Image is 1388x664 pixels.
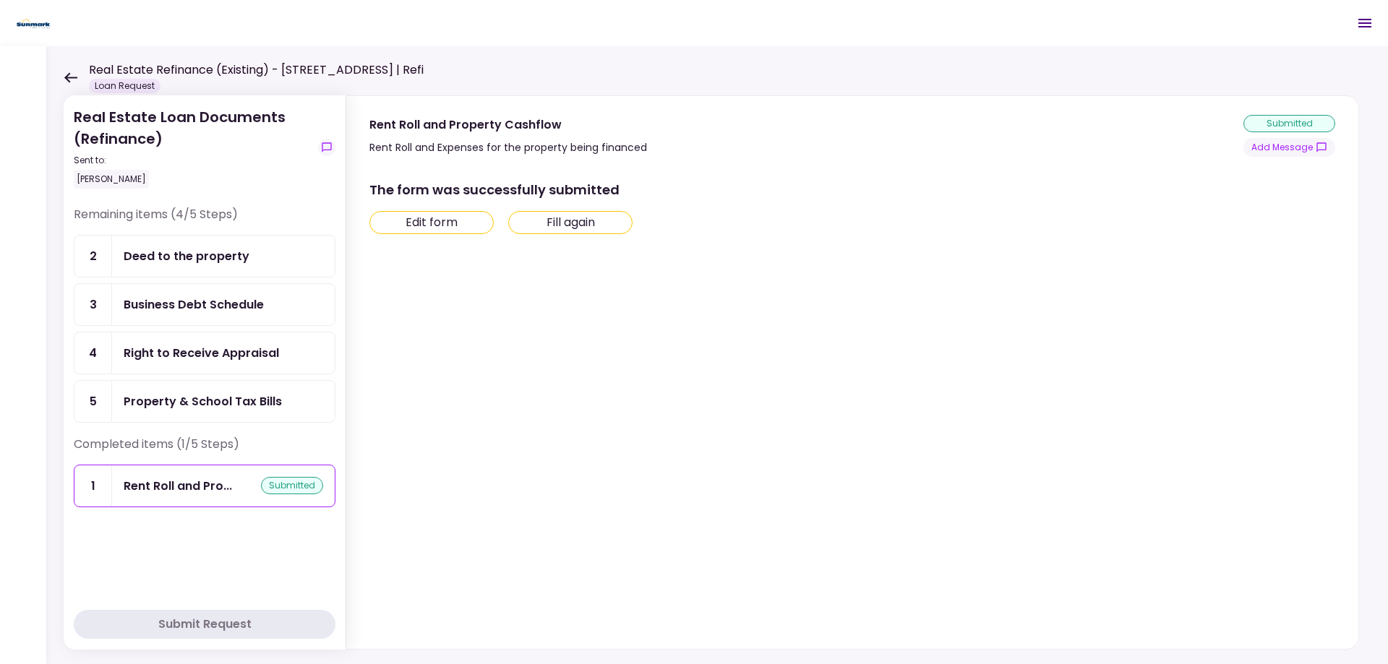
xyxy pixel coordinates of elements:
[74,283,335,326] a: 3Business Debt Schedule
[74,235,335,277] a: 2Deed to the property
[74,236,112,277] div: 2
[74,332,335,374] a: 4Right to Receive Appraisal
[74,465,112,506] div: 1
[369,180,1332,199] div: The form was successfully submitted
[369,211,494,234] button: Edit form
[74,381,112,422] div: 5
[1243,138,1335,157] button: show-messages
[74,284,112,325] div: 3
[74,206,335,235] div: Remaining items (4/5 Steps)
[89,61,424,79] h1: Real Estate Refinance (Existing) - [STREET_ADDRESS] | Refi
[124,477,232,495] div: Rent Roll and Property Cashflow
[74,610,335,639] button: Submit Request
[124,344,279,362] div: Right to Receive Appraisal
[1348,6,1382,40] button: Open menu
[508,211,633,234] button: Fill again
[74,154,312,167] div: Sent to:
[74,380,335,423] a: 5Property & School Tax Bills
[124,247,249,265] div: Deed to the property
[369,139,647,156] div: Rent Roll and Expenses for the property being financed
[74,465,335,507] a: 1Rent Roll and Property Cashflowsubmitted
[369,116,647,134] div: Rent Roll and Property Cashflow
[74,436,335,465] div: Completed items (1/5 Steps)
[74,170,149,189] div: [PERSON_NAME]
[261,477,323,494] div: submitted
[89,79,160,93] div: Loan Request
[74,106,312,189] div: Real Estate Loan Documents (Refinance)
[124,392,282,410] div: Property & School Tax Bills
[1243,115,1335,132] div: submitted
[158,616,252,633] div: Submit Request
[318,139,335,156] button: show-messages
[124,296,264,314] div: Business Debt Schedule
[74,332,112,374] div: 4
[346,95,1359,650] div: Rent Roll and Property CashflowRent Roll and Expenses for the property being financedsubmittedsho...
[14,12,53,34] img: Partner icon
